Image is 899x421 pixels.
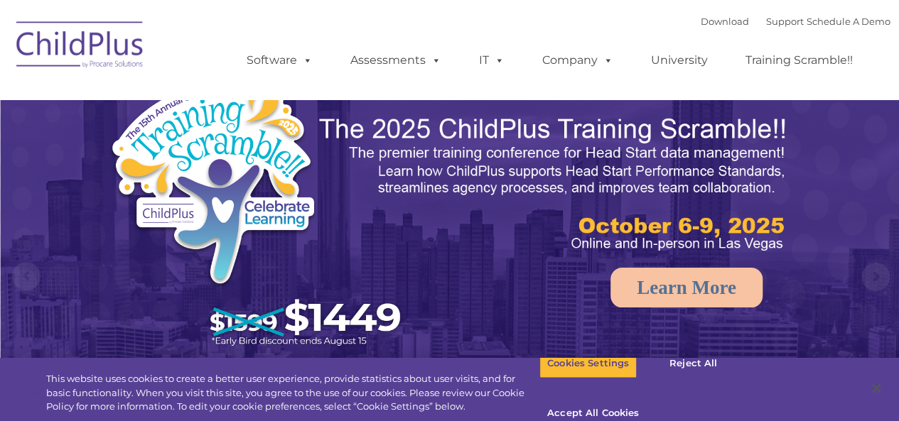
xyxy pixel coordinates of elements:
[336,46,456,75] a: Assessments
[528,46,628,75] a: Company
[46,372,539,414] div: This website uses cookies to create a better user experience, provide statistics about user visit...
[861,373,892,404] button: Close
[198,152,258,163] span: Phone number
[701,16,749,27] a: Download
[637,46,722,75] a: University
[701,16,890,27] font: |
[539,349,637,378] button: Cookies Settings
[766,16,804,27] a: Support
[465,46,519,75] a: IT
[198,94,241,104] span: Last name
[610,268,763,307] a: Learn More
[232,46,327,75] a: Software
[731,46,867,75] a: Training Scramble!!
[9,11,151,82] img: ChildPlus by Procare Solutions
[807,16,890,27] a: Schedule A Demo
[649,349,738,378] button: Reject All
